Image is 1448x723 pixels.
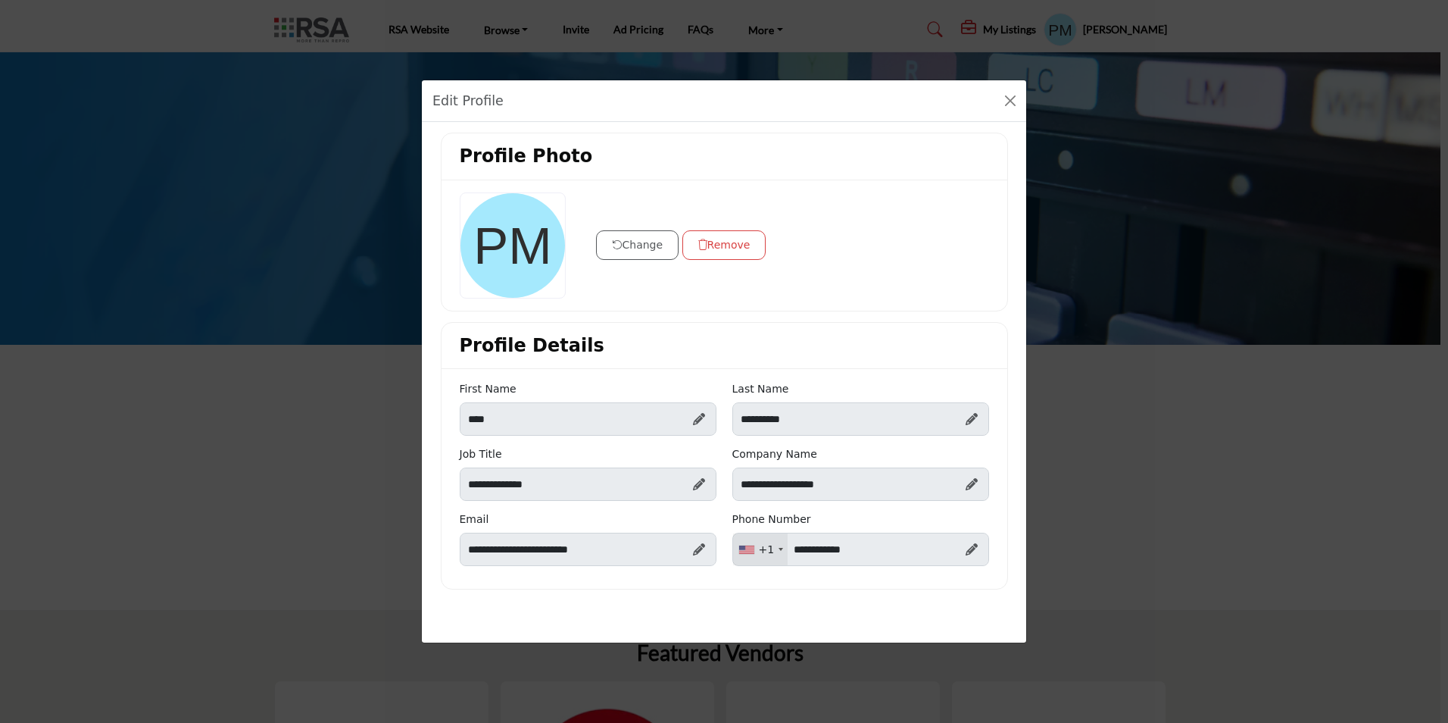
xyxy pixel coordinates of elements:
label: Job Title [460,446,502,462]
h2: Profile Photo [460,146,593,167]
input: Enter your Phone Number [732,533,989,566]
input: Enter Email [460,533,716,566]
label: Phone Number [732,512,811,527]
input: Enter Job Title [460,468,716,501]
label: Company Name [732,446,817,462]
div: United States: +1 [733,534,788,565]
input: Enter Last name [732,402,989,436]
button: Remove [682,230,766,260]
div: +1 [759,542,775,558]
label: First Name [460,381,516,397]
label: Email [460,512,489,527]
h1: Edit Profile [432,91,504,111]
button: Close [1000,90,1021,111]
input: Enter Company name [732,468,989,501]
input: Enter First name [460,402,716,436]
button: Change [596,230,679,260]
h2: Profile Details [460,335,604,357]
label: Last Name [732,381,789,397]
